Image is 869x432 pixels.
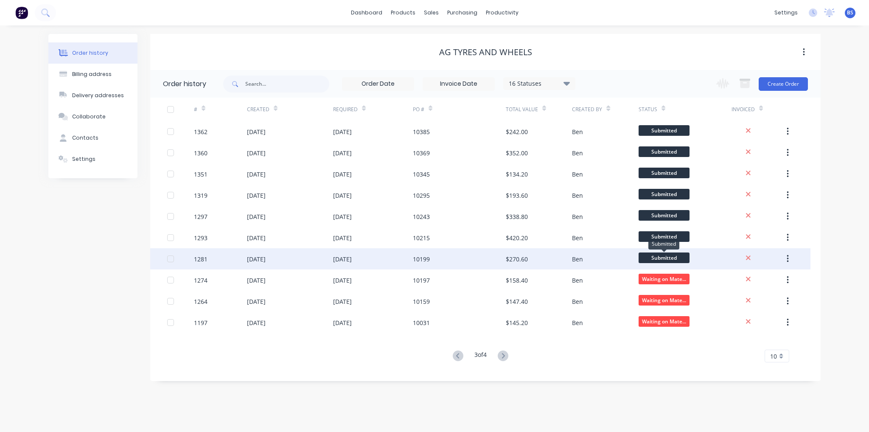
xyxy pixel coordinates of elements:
[247,255,266,264] div: [DATE]
[572,106,602,113] div: Created By
[420,6,443,19] div: sales
[759,77,808,91] button: Create Order
[506,98,572,121] div: Total Value
[639,106,657,113] div: Status
[506,297,528,306] div: $147.40
[194,212,207,221] div: 1297
[72,155,95,163] div: Settings
[72,134,98,142] div: Contacts
[770,352,777,361] span: 10
[413,318,430,327] div: 10031
[506,170,528,179] div: $134.20
[732,106,755,113] div: Invoiced
[572,233,583,242] div: Ben
[639,125,690,136] span: Submitted
[506,255,528,264] div: $270.60
[506,318,528,327] div: $145.20
[413,233,430,242] div: 10215
[333,98,413,121] div: Required
[347,6,387,19] a: dashboard
[333,170,352,179] div: [DATE]
[732,98,785,121] div: Invoiced
[639,210,690,221] span: Submitted
[247,106,269,113] div: Created
[163,79,206,89] div: Order history
[413,170,430,179] div: 10345
[413,255,430,264] div: 10199
[72,70,112,78] div: Billing address
[194,170,207,179] div: 1351
[333,149,352,157] div: [DATE]
[194,149,207,157] div: 1360
[506,276,528,285] div: $158.40
[423,78,494,90] input: Invoice Date
[413,106,424,113] div: PO #
[506,191,528,200] div: $193.60
[333,297,352,306] div: [DATE]
[572,255,583,264] div: Ben
[48,127,137,149] button: Contacts
[439,47,532,57] div: AG Tyres and Wheels
[194,255,207,264] div: 1281
[506,127,528,136] div: $242.00
[413,297,430,306] div: 10159
[639,98,732,121] div: Status
[648,238,679,250] div: Submitted
[333,276,352,285] div: [DATE]
[770,6,802,19] div: settings
[194,127,207,136] div: 1362
[482,6,523,19] div: productivity
[572,98,638,121] div: Created By
[506,233,528,242] div: $420.20
[247,233,266,242] div: [DATE]
[572,318,583,327] div: Ben
[247,127,266,136] div: [DATE]
[333,191,352,200] div: [DATE]
[194,98,247,121] div: #
[194,297,207,306] div: 1264
[72,113,106,121] div: Collaborate
[194,233,207,242] div: 1293
[413,127,430,136] div: 10385
[194,276,207,285] div: 1274
[247,98,333,121] div: Created
[572,191,583,200] div: Ben
[333,255,352,264] div: [DATE]
[506,106,538,113] div: Total Value
[413,191,430,200] div: 10295
[639,274,690,284] span: Waiting on Mate...
[333,127,352,136] div: [DATE]
[572,170,583,179] div: Ben
[48,42,137,64] button: Order history
[572,297,583,306] div: Ben
[247,318,266,327] div: [DATE]
[387,6,420,19] div: products
[48,149,137,170] button: Settings
[247,170,266,179] div: [DATE]
[245,76,329,93] input: Search...
[413,149,430,157] div: 10369
[847,9,853,17] span: BS
[506,149,528,157] div: $352.00
[413,276,430,285] div: 10197
[639,146,690,157] span: Submitted
[333,318,352,327] div: [DATE]
[639,252,690,263] span: Submitted
[639,295,690,306] span: Waiting on Mate...
[194,191,207,200] div: 1319
[572,127,583,136] div: Ben
[48,85,137,106] button: Delivery addresses
[639,316,690,327] span: Waiting on Mate...
[15,6,28,19] img: Factory
[247,212,266,221] div: [DATE]
[72,92,124,99] div: Delivery addresses
[48,64,137,85] button: Billing address
[443,6,482,19] div: purchasing
[572,212,583,221] div: Ben
[48,106,137,127] button: Collaborate
[247,191,266,200] div: [DATE]
[413,212,430,221] div: 10243
[506,212,528,221] div: $338.80
[333,212,352,221] div: [DATE]
[572,276,583,285] div: Ben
